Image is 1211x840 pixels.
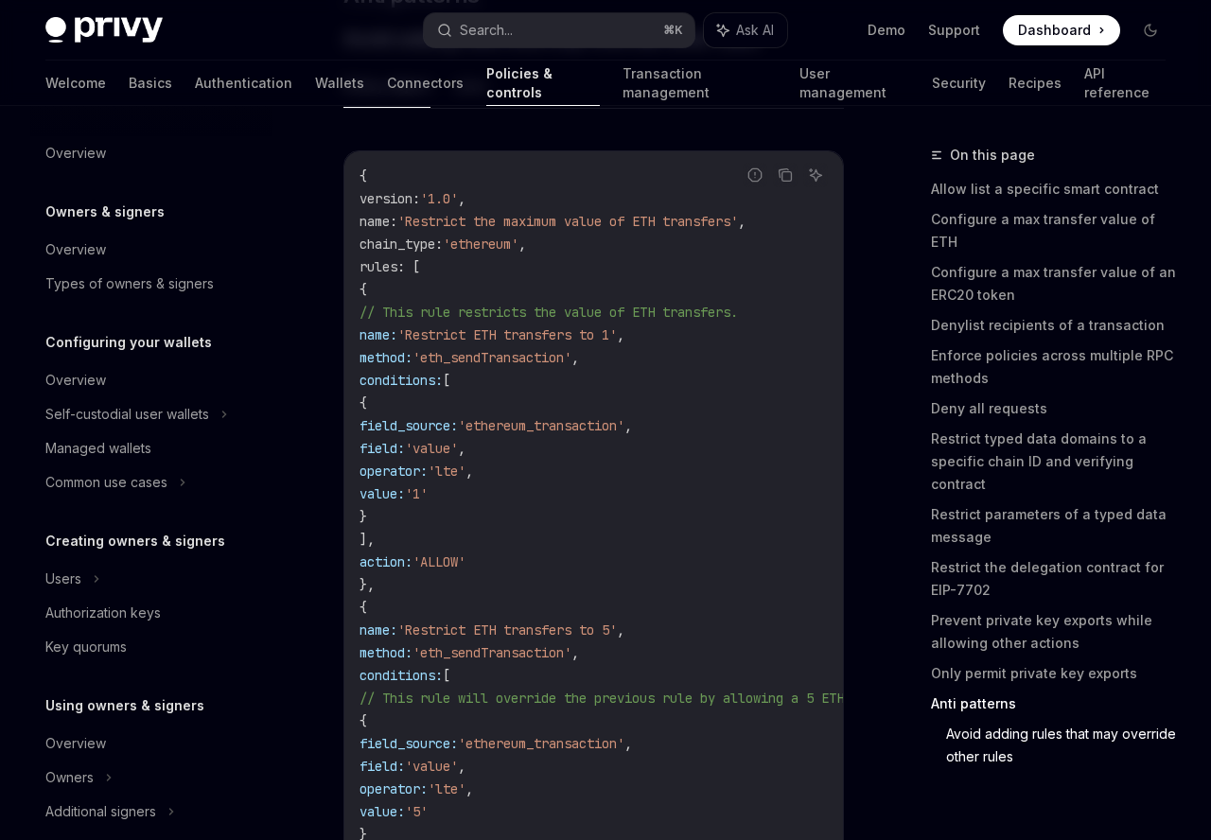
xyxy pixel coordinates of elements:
span: method: [360,644,412,661]
span: , [571,644,579,661]
button: Search...⌘K [424,13,694,47]
a: Transaction management [623,61,777,106]
span: On this page [950,144,1035,166]
a: Only permit private key exports [931,658,1181,689]
span: }, [360,576,375,593]
button: Toggle dark mode [1135,15,1166,45]
span: , [738,213,746,230]
h5: Using owners & signers [45,694,204,717]
a: Configure a max transfer value of ETH [931,204,1181,257]
span: Ask AI [736,21,774,40]
button: Copy the contents from the code block [773,163,798,187]
a: Basics [129,61,172,106]
span: field_source: [360,735,458,752]
a: Overview [30,136,272,170]
a: Security [932,61,986,106]
a: Restrict typed data domains to a specific chain ID and verifying contract [931,424,1181,499]
button: Report incorrect code [743,163,767,187]
span: : [412,190,420,207]
span: // This rule will override the previous rule by allowing a 5 ETH transfer. [360,690,920,707]
span: , [617,621,624,639]
a: Authorization keys [30,596,272,630]
span: conditions: [360,667,443,684]
span: 'value' [405,758,458,775]
span: , [518,236,526,253]
span: , [458,440,465,457]
span: 'ethereum_transaction' [458,417,624,434]
span: name: [360,326,397,343]
span: , [571,349,579,366]
a: Connectors [387,61,464,106]
span: { [360,394,367,411]
a: Prevent private key exports while allowing other actions [931,605,1181,658]
a: Support [928,21,980,40]
span: rules [360,258,397,275]
span: 'ethereum' [443,236,518,253]
a: Authentication [195,61,292,106]
a: Enforce policies across multiple RPC methods [931,341,1181,394]
a: Anti patterns [931,689,1181,719]
span: action: [360,553,412,570]
span: , [617,326,624,343]
a: Key quorums [30,630,272,664]
a: Configure a max transfer value of an ERC20 token [931,257,1181,310]
span: , [465,463,473,480]
div: Overview [45,238,106,261]
a: Dashboard [1003,15,1120,45]
div: Types of owners & signers [45,272,214,295]
span: operator: [360,780,428,797]
button: Ask AI [704,13,787,47]
span: , [458,190,465,207]
a: Demo [868,21,905,40]
a: Welcome [45,61,106,106]
div: Owners [45,766,94,789]
span: { [360,281,367,298]
h5: Creating owners & signers [45,530,225,552]
a: Overview [30,726,272,761]
span: chain_type [360,236,435,253]
span: ], [360,531,375,548]
a: Recipes [1009,61,1062,106]
span: 'ALLOW' [412,553,465,570]
span: : [435,236,443,253]
span: : [390,213,397,230]
div: Authorization keys [45,602,161,624]
span: , [458,758,465,775]
div: Overview [45,142,106,165]
span: { [360,712,367,729]
div: Common use cases [45,471,167,494]
div: Overview [45,732,106,755]
div: Managed wallets [45,437,151,460]
span: , [624,417,632,434]
span: { [360,167,367,184]
span: '1' [405,485,428,502]
span: name: [360,621,397,639]
span: 'Restrict the maximum value of ETH transfers' [397,213,738,230]
span: 'eth_sendTransaction' [412,644,571,661]
div: Self-custodial user wallets [45,403,209,426]
a: API reference [1084,61,1166,106]
span: Dashboard [1018,21,1091,40]
a: Denylist recipients of a transaction [931,310,1181,341]
span: '1.0' [420,190,458,207]
div: Key quorums [45,636,127,658]
a: Overview [30,363,272,397]
span: conditions: [360,372,443,389]
div: Users [45,568,81,590]
span: 'eth_sendTransaction' [412,349,571,366]
span: , [624,735,632,752]
img: dark logo [45,17,163,44]
span: version [360,190,412,207]
span: [ [443,667,450,684]
button: Ask AI [803,163,828,187]
span: 'ethereum_transaction' [458,735,624,752]
span: 'value' [405,440,458,457]
div: Additional signers [45,800,156,823]
span: : [ [397,258,420,275]
a: Deny all requests [931,394,1181,424]
span: 'lte' [428,780,465,797]
a: Restrict the delegation contract for EIP-7702 [931,552,1181,605]
span: value: [360,803,405,820]
h5: Owners & signers [45,201,165,223]
span: field: [360,440,405,457]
